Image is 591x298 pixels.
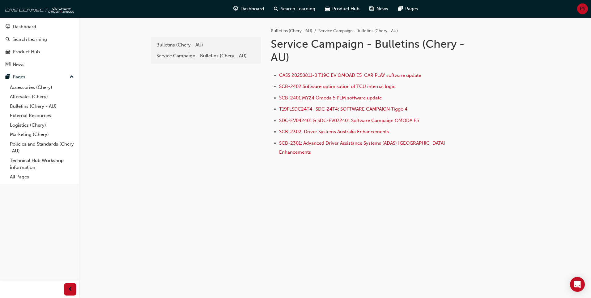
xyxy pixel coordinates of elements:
li: Service Campaign - Bulletins (Chery - AU) [318,28,398,35]
a: Technical Hub Workshop information [7,156,76,172]
span: up-icon [70,73,74,81]
span: search-icon [274,5,278,13]
a: Bulletins (Chery - AU) [7,102,76,111]
a: Service Campaign - Bulletins (Chery - AU) [153,50,258,61]
span: car-icon [6,49,10,55]
a: search-iconSearch Learning [269,2,320,15]
button: Pages [2,71,76,83]
span: news-icon [369,5,374,13]
a: All Pages [7,172,76,182]
a: Logistics (Chery) [7,121,76,130]
a: Bulletins (Chery - AU) [271,28,312,33]
span: Pages [405,5,418,12]
a: External Resources [7,111,76,121]
button: DashboardSearch LearningProduct HubNews [2,20,76,71]
a: car-iconProduct Hub [320,2,364,15]
div: News [13,61,24,68]
a: guage-iconDashboard [228,2,269,15]
span: prev-icon [68,286,73,293]
span: News [376,5,388,12]
span: pages-icon [6,74,10,80]
a: Product Hub [2,46,76,58]
div: Open Intercom Messenger [570,277,585,292]
a: News [2,59,76,70]
a: CASS 20250811-0 T19C EV OMOAD E5 CAR PLAY software update [279,72,421,78]
a: Aftersales (Chery) [7,92,76,102]
span: pages-icon [398,5,403,13]
a: SCB-2301: Advanced Driver Assistance Systems (ADAS) [GEOGRAPHIC_DATA] Enhancements [279,140,446,155]
a: Dashboard [2,21,76,33]
span: guage-icon [6,24,10,30]
a: news-iconNews [364,2,393,15]
span: news-icon [6,62,10,68]
a: SDC-EV042401 & SDC-EV072401 Software Campaign OMODA E5 [279,118,419,123]
span: Dashboard [240,5,264,12]
a: Policies and Standards (Chery -AU) [7,139,76,156]
a: Search Learning [2,34,76,45]
div: Pages [13,73,25,81]
a: SCB-2302: Driver Systems Australia Enhancements [279,129,389,134]
a: Bulletins (Chery - AU) [153,40,258,50]
a: Marketing (Chery) [7,130,76,139]
div: Product Hub [13,48,40,55]
a: Accessories (Chery) [7,83,76,92]
a: SCB-2402 Software optimisation of TCU internal logic [279,84,395,89]
div: Dashboard [13,23,36,30]
button: PS [577,3,588,14]
div: Search Learning [12,36,47,43]
a: T19FLSDC24T4- SDC-24T4: SOFTWARE CAMPAIGN Tiggo 4 [279,106,407,112]
span: search-icon [6,37,10,42]
span: Product Hub [332,5,359,12]
h1: Service Campaign - Bulletins (Chery - AU) [271,37,474,64]
span: Search Learning [281,5,315,12]
img: oneconnect [3,2,74,15]
a: pages-iconPages [393,2,423,15]
div: Bulletins (Chery - AU) [156,42,255,49]
span: car-icon [325,5,330,13]
div: Service Campaign - Bulletins (Chery - AU) [156,52,255,59]
span: PS [580,5,585,12]
a: SCB-2401 MY24 Omoda 5 PLM software update [279,95,382,101]
span: guage-icon [233,5,238,13]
